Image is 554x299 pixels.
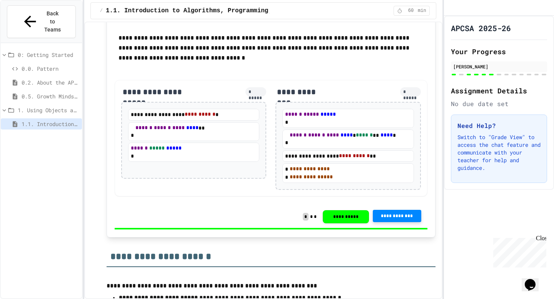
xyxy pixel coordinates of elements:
span: 1. Using Objects and Methods [18,106,79,114]
span: min [418,8,426,14]
div: [PERSON_NAME] [453,63,545,70]
span: 1.1. Introduction to Algorithms, Programming, and Compilers [22,120,79,128]
div: Chat with us now!Close [3,3,53,49]
span: 0: Getting Started [18,51,79,59]
h2: Assignment Details [451,85,547,96]
span: 0.2. About the AP CSA Exam [22,78,79,86]
span: Back to Teams [43,10,62,34]
span: 0.5. Growth Mindset [22,92,79,100]
iframe: chat widget [490,235,546,267]
h2: Your Progress [451,46,547,57]
span: / [100,8,103,14]
h3: Need Help? [457,121,541,130]
span: 1.1. Introduction to Algorithms, Programming, and Compilers [106,6,324,15]
div: No due date set [451,99,547,108]
p: Switch to "Grade View" to access the chat feature and communicate with your teacher for help and ... [457,133,541,172]
span: 0.0. Pattern [22,65,79,73]
span: 60 [405,8,417,14]
h1: APCSA 2025-26 [451,23,511,33]
iframe: chat widget [522,268,546,291]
